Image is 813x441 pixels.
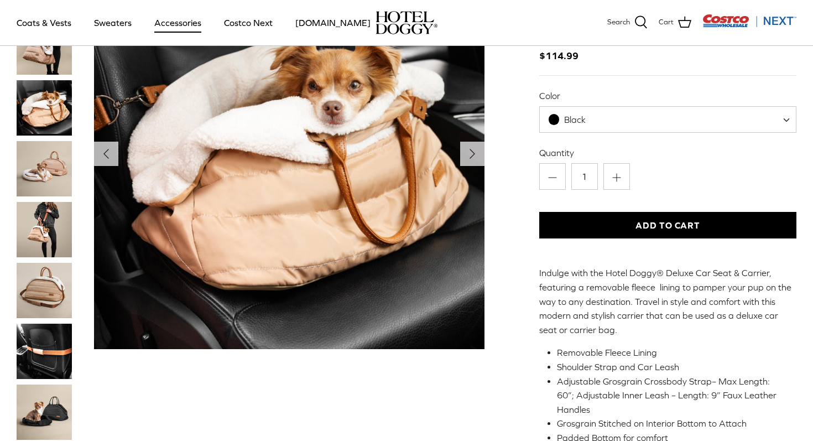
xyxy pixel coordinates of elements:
[460,142,484,166] button: Next
[17,324,72,379] a: Thumbnail Link
[17,19,72,75] a: Thumbnail Link
[17,141,72,196] a: Thumbnail Link
[702,14,796,28] img: Costco Next
[539,90,796,102] label: Color
[7,4,81,41] a: Coats & Vests
[376,11,437,34] a: hoteldoggy.com hoteldoggycom
[557,360,788,375] li: Shoulder Strap and Car Leash
[94,142,118,166] button: Previous
[539,34,603,64] span: $114.99
[659,17,674,28] span: Cart
[17,263,72,318] a: Thumbnail Link
[285,4,381,41] a: [DOMAIN_NAME]
[17,80,72,136] a: Thumbnail Link
[376,11,437,34] img: hoteldoggycom
[540,114,608,126] span: Black
[659,15,691,30] a: Cart
[539,106,796,133] span: Black
[17,385,72,440] a: Thumbnail Link
[564,115,586,124] span: Black
[557,375,788,417] li: Adjustable Grosgrain Crossbody Strap– Max Length: 60”; Adjustable Inner Leash – Length: 9” Faux L...
[607,15,648,30] a: Search
[557,417,788,431] li: Grosgrain Stitched on Interior Bottom to Attach
[539,212,796,238] button: Add to Cart
[144,4,211,41] a: Accessories
[214,4,283,41] a: Costco Next
[539,147,796,159] label: Quantity
[607,17,630,28] span: Search
[539,266,796,337] p: Indulge with the Hotel Doggy® Deluxe Car Seat & Carrier, featuring a removable fleece lining to p...
[557,346,788,360] li: Removable Fleece Lining
[17,202,72,257] a: Thumbnail Link
[17,80,72,136] img: small dog in a tan dog carrier on a black seat in the car
[84,4,142,41] a: Sweaters
[571,163,598,190] input: Quantity
[702,21,796,29] a: Visit Costco Next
